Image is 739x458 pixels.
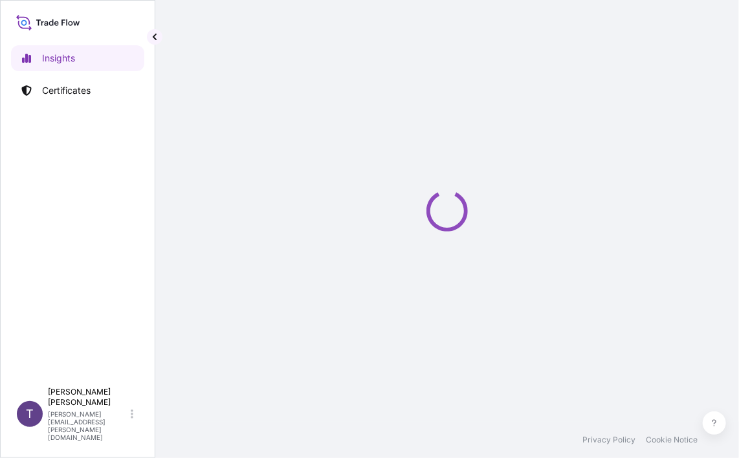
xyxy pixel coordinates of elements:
p: [PERSON_NAME] [PERSON_NAME] [48,387,128,408]
a: Privacy Policy [582,435,635,445]
a: Cookie Notice [646,435,698,445]
span: T [26,408,34,420]
a: Certificates [11,78,144,104]
p: [PERSON_NAME][EMAIL_ADDRESS][PERSON_NAME][DOMAIN_NAME] [48,410,128,441]
p: Certificates [42,84,91,97]
a: Insights [11,45,144,71]
p: Insights [42,52,75,65]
